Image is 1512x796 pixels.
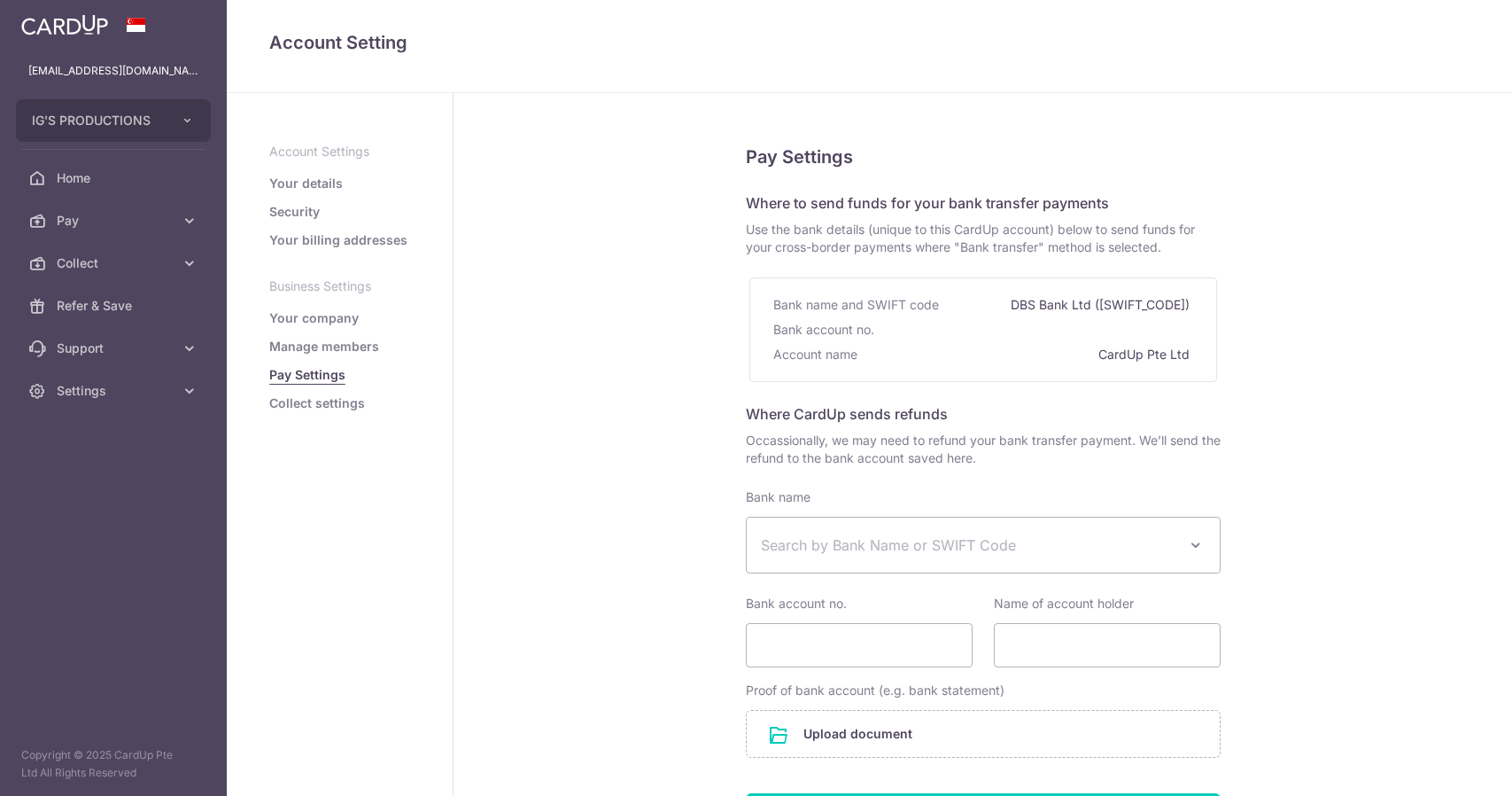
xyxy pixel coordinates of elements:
[269,32,407,53] span: translation missing: en.refund_bank_accounts.show.title.account_setting
[21,14,108,35] img: CardUp
[773,293,942,317] div: Bank name and SWIFT code
[994,595,1134,613] label: Name of account holder
[746,194,1109,212] span: Where to send funds for your bank transfer payments
[1011,293,1193,317] div: DBS Bank Ltd ([SWIFT_CODE])
[746,432,1221,467] span: Occassionally, we may need to refund your bank transfer payment. We’ll send the refund to the ban...
[269,175,343,192] a: Your details
[746,595,847,613] label: Bank account no.
[269,366,345,384] a: Pay Settings
[746,710,1221,758] div: Upload document
[269,203,320,221] a: Security
[746,221,1221,256] span: Use the bank details (unique to this CardUp account) below to send funds for your cross-border pa...
[57,382,174,400] span: Settings
[746,682,1004,699] label: Proof of bank account (e.g. bank statement)
[57,297,174,315] span: Refer & Save
[16,99,211,142] button: IG'S PRODUCTIONS
[269,143,410,160] p: Account Settings
[761,535,1177,556] span: Search by Bank Name or SWIFT Code
[57,169,174,187] span: Home
[773,317,878,342] div: Bank account no.
[269,394,365,412] a: Collect settings
[269,277,410,295] p: Business Settings
[746,405,948,423] span: Where CardUp sends refunds
[1399,743,1494,787] iframe: Opens a widget where you can find more information
[57,254,174,272] span: Collect
[57,212,174,230] span: Pay
[28,62,198,80] p: [EMAIL_ADDRESS][DOMAIN_NAME]
[746,143,1221,171] h5: Pay Settings
[746,488,810,506] label: Bank name
[773,342,861,367] div: Account name
[269,309,359,327] a: Your company
[57,339,174,357] span: Support
[269,338,379,355] a: Manage members
[32,112,163,129] span: IG'S PRODUCTIONS
[1098,342,1193,367] div: CardUp Pte Ltd
[269,231,407,249] a: Your billing addresses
